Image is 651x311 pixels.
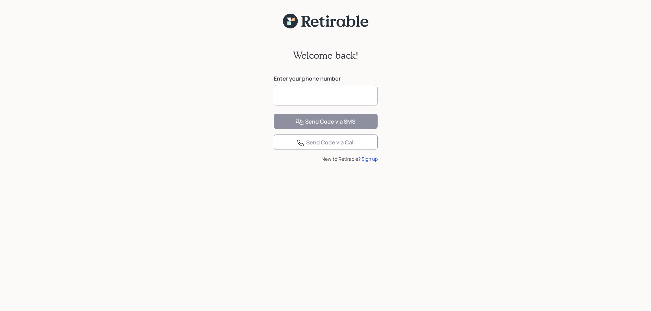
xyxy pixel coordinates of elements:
div: Send Code via SMS [296,118,355,126]
div: Sign up [362,155,378,162]
label: Enter your phone number [274,75,378,82]
div: Send Code via Call [297,139,355,147]
div: New to Retirable? [274,155,378,162]
button: Send Code via SMS [274,114,378,129]
h2: Welcome back! [293,50,358,61]
button: Send Code via Call [274,135,378,150]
